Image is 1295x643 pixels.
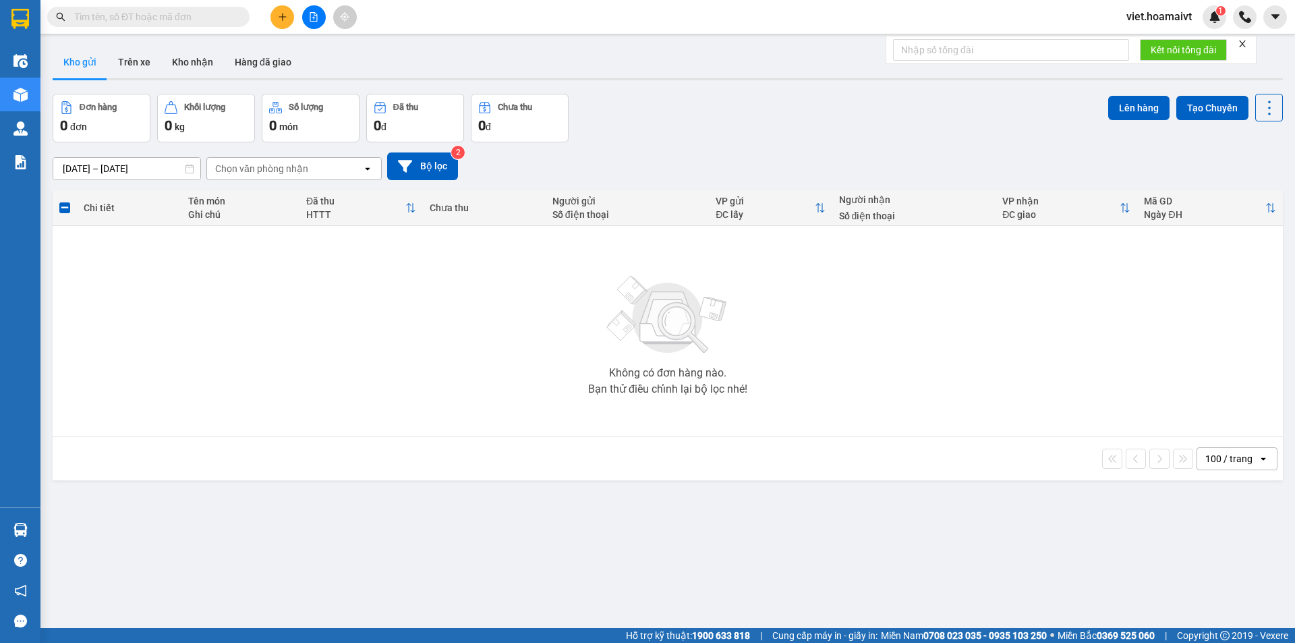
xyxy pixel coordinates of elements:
[56,12,65,22] span: search
[13,54,28,68] img: warehouse-icon
[1239,11,1251,23] img: phone-icon
[996,190,1137,226] th: Toggle SortBy
[626,628,750,643] span: Hỗ trợ kỹ thuật:
[53,46,107,78] button: Kho gửi
[839,194,989,205] div: Người nhận
[716,196,814,206] div: VP gửi
[1144,196,1265,206] div: Mã GD
[1140,39,1227,61] button: Kết nối tổng đài
[278,12,287,22] span: plus
[13,121,28,136] img: warehouse-icon
[53,94,150,142] button: Đơn hàng0đơn
[1058,628,1155,643] span: Miền Bắc
[302,5,326,29] button: file-add
[1220,631,1230,640] span: copyright
[451,146,465,159] sup: 2
[74,9,233,24] input: Tìm tên, số ĐT hoặc mã đơn
[224,46,302,78] button: Hàng đã giao
[1269,11,1282,23] span: caret-down
[13,523,28,537] img: warehouse-icon
[881,628,1047,643] span: Miền Nam
[588,384,747,395] div: Bạn thử điều chỉnh lại bộ lọc nhé!
[14,584,27,597] span: notification
[1144,209,1265,220] div: Ngày ĐH
[333,5,357,29] button: aim
[279,121,298,132] span: món
[13,88,28,102] img: warehouse-icon
[184,103,225,112] div: Khối lượng
[70,121,87,132] span: đơn
[188,209,293,220] div: Ghi chú
[1137,190,1282,226] th: Toggle SortBy
[362,163,373,174] svg: open
[1258,453,1269,464] svg: open
[306,196,405,206] div: Đã thu
[14,554,27,567] span: question-circle
[188,196,293,206] div: Tên món
[107,46,161,78] button: Trên xe
[289,103,323,112] div: Số lượng
[1209,11,1221,23] img: icon-new-feature
[1050,633,1054,638] span: ⚪️
[1151,43,1216,57] span: Kết nối tổng đài
[716,209,814,220] div: ĐC lấy
[923,630,1047,641] strong: 0708 023 035 - 0935 103 250
[270,5,294,29] button: plus
[498,103,532,112] div: Chưa thu
[215,162,308,175] div: Chọn văn phòng nhận
[366,94,464,142] button: Đã thu0đ
[53,158,200,179] input: Select a date range.
[772,628,877,643] span: Cung cấp máy in - giấy in:
[13,155,28,169] img: solution-icon
[393,103,418,112] div: Đã thu
[157,94,255,142] button: Khối lượng0kg
[11,9,29,29] img: logo-vxr
[760,628,762,643] span: |
[381,121,386,132] span: đ
[692,630,750,641] strong: 1900 633 818
[1238,39,1247,49] span: close
[269,117,277,134] span: 0
[299,190,423,226] th: Toggle SortBy
[486,121,491,132] span: đ
[60,117,67,134] span: 0
[839,211,989,221] div: Số điện thoại
[552,209,703,220] div: Số điện thoại
[1165,628,1167,643] span: |
[374,117,381,134] span: 0
[1002,196,1120,206] div: VP nhận
[14,615,27,627] span: message
[1216,6,1226,16] sup: 1
[471,94,569,142] button: Chưa thu0đ
[1218,6,1223,16] span: 1
[552,196,703,206] div: Người gửi
[306,209,405,220] div: HTTT
[387,152,458,180] button: Bộ lọc
[262,94,359,142] button: Số lượng0món
[709,190,832,226] th: Toggle SortBy
[600,268,735,362] img: svg+xml;base64,PHN2ZyBjbGFzcz0ibGlzdC1wbHVnX19zdmciIHhtbG5zPSJodHRwOi8vd3d3LnczLm9yZy8yMDAwL3N2Zy...
[478,117,486,134] span: 0
[1116,8,1203,25] span: viet.hoamaivt
[84,202,174,213] div: Chi tiết
[165,117,172,134] span: 0
[309,12,318,22] span: file-add
[175,121,185,132] span: kg
[1097,630,1155,641] strong: 0369 525 060
[430,202,539,213] div: Chưa thu
[161,46,224,78] button: Kho nhận
[340,12,349,22] span: aim
[80,103,117,112] div: Đơn hàng
[1263,5,1287,29] button: caret-down
[893,39,1129,61] input: Nhập số tổng đài
[609,368,726,379] div: Không có đơn hàng nào.
[1002,209,1120,220] div: ĐC giao
[1108,96,1170,120] button: Lên hàng
[1205,452,1253,466] div: 100 / trang
[1176,96,1248,120] button: Tạo Chuyến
